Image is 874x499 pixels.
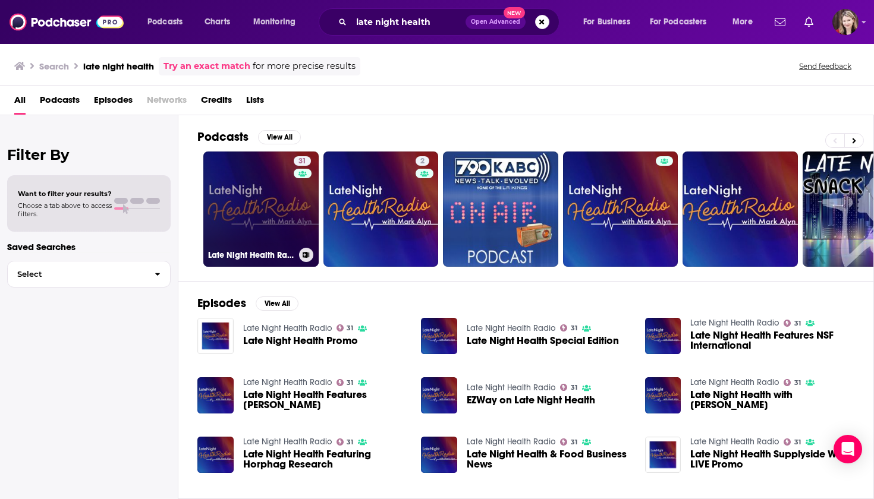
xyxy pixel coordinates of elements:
[243,323,332,333] a: Late Night Health Radio
[467,383,555,393] a: Late Night Health Radio
[94,90,133,115] a: Episodes
[575,12,645,31] button: open menu
[10,11,124,33] a: Podchaser - Follow, Share and Rate Podcasts
[197,318,234,354] img: Late Night Health Promo
[258,130,301,144] button: View All
[40,90,80,115] a: Podcasts
[467,437,555,447] a: Late Night Health Radio
[330,8,571,36] div: Search podcasts, credits, & more...
[732,14,753,30] span: More
[471,19,520,25] span: Open Advanced
[197,130,249,144] h2: Podcasts
[583,14,630,30] span: For Business
[642,12,724,31] button: open menu
[690,318,779,328] a: Late Night Health Radio
[256,296,298,311] button: View All
[467,323,555,333] a: Late Night Health Radio
[197,12,237,31] a: Charts
[560,384,577,391] a: 31
[571,385,577,390] span: 31
[8,270,145,278] span: Select
[832,9,859,35] span: Logged in as galaxygirl
[650,14,707,30] span: For Podcasters
[323,151,439,267] a: 2
[243,377,332,387] a: Late Night Health Radio
[645,437,681,473] img: Late Night Health Supplyside West LIVE Promo
[347,440,353,445] span: 31
[197,377,234,413] a: Late Night Health Features T. Hasegawa
[83,61,154,72] h3: late night health
[208,250,294,260] h3: Late Night Health Radio
[337,438,354,446] a: 31
[298,156,306,168] span: 31
[421,318,457,354] img: Late Night Health Special Edition
[466,15,526,29] button: Open AdvancedNew
[164,59,250,73] a: Try an exact match
[197,437,234,473] img: Late Night Health Featuring Horphag Research
[794,380,801,386] span: 31
[294,156,311,166] a: 31
[205,14,230,30] span: Charts
[7,261,171,288] button: Select
[794,321,801,326] span: 31
[784,379,801,386] a: 31
[794,440,801,445] span: 31
[201,90,232,115] a: Credits
[253,14,295,30] span: Monitoring
[203,151,319,267] a: 31Late Night Health Radio
[690,330,854,350] a: Late Night Health Features NSF International
[14,90,26,115] a: All
[467,449,631,469] a: Late Night Health & Food Business News
[645,377,681,413] img: Late Night Health with Mark Alyn
[347,326,353,331] span: 31
[421,377,457,413] img: EZWay on Late Night Health
[690,390,854,410] span: Late Night Health with [PERSON_NAME]
[337,379,354,386] a: 31
[243,336,358,346] a: Late Night Health Promo
[467,336,619,346] span: Late Night Health Special Edition
[800,12,818,32] a: Show notifications dropdown
[416,156,429,166] a: 2
[770,12,790,32] a: Show notifications dropdown
[834,435,862,463] div: Open Intercom Messenger
[253,59,356,73] span: for more precise results
[197,296,246,311] h2: Episodes
[784,438,801,446] a: 31
[504,7,525,18] span: New
[246,90,264,115] span: Lists
[645,318,681,354] img: Late Night Health Features NSF International
[18,190,112,198] span: Want to filter your results?
[243,449,407,469] a: Late Night Health Featuring Horphag Research
[347,380,353,386] span: 31
[421,437,457,473] img: Late Night Health & Food Business News
[197,296,298,311] a: EpisodesView All
[832,9,859,35] button: Show profile menu
[243,390,407,410] span: Late Night Health Features [PERSON_NAME]
[467,395,595,405] span: EZWay on Late Night Health
[560,324,577,331] a: 31
[7,146,171,163] h2: Filter By
[690,437,779,447] a: Late Night Health Radio
[420,156,425,168] span: 2
[147,90,187,115] span: Networks
[724,12,768,31] button: open menu
[245,12,311,31] button: open menu
[243,437,332,447] a: Late Night Health Radio
[7,241,171,252] p: Saved Searches
[796,61,855,71] button: Send feedback
[690,449,854,469] a: Late Night Health Supplyside West LIVE Promo
[571,326,577,331] span: 31
[197,130,301,144] a: PodcastsView All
